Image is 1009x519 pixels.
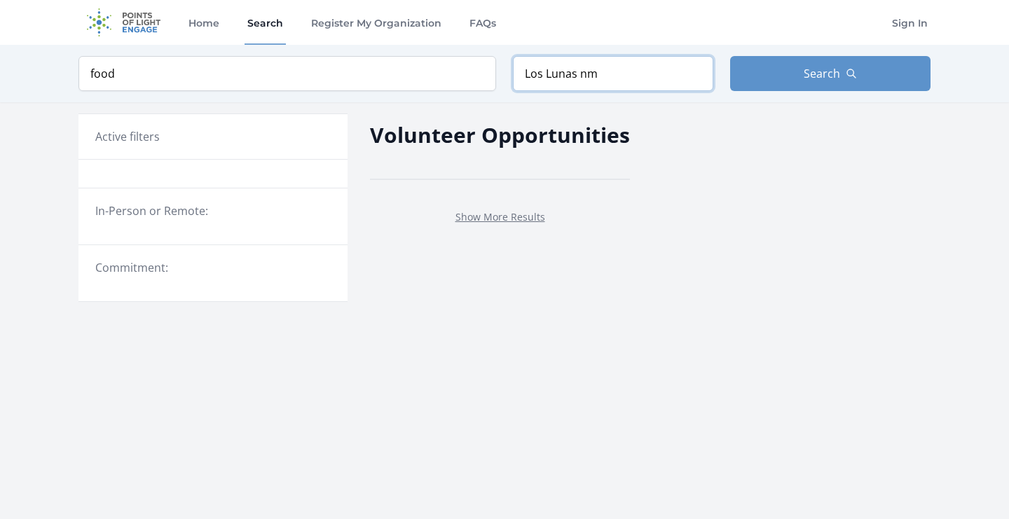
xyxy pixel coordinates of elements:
[95,128,160,145] h3: Active filters
[455,210,545,223] a: Show More Results
[370,119,630,151] h2: Volunteer Opportunities
[730,56,931,91] button: Search
[95,202,331,219] legend: In-Person or Remote:
[78,56,496,91] input: Keyword
[513,56,713,91] input: Location
[95,259,331,276] legend: Commitment:
[804,65,840,82] span: Search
